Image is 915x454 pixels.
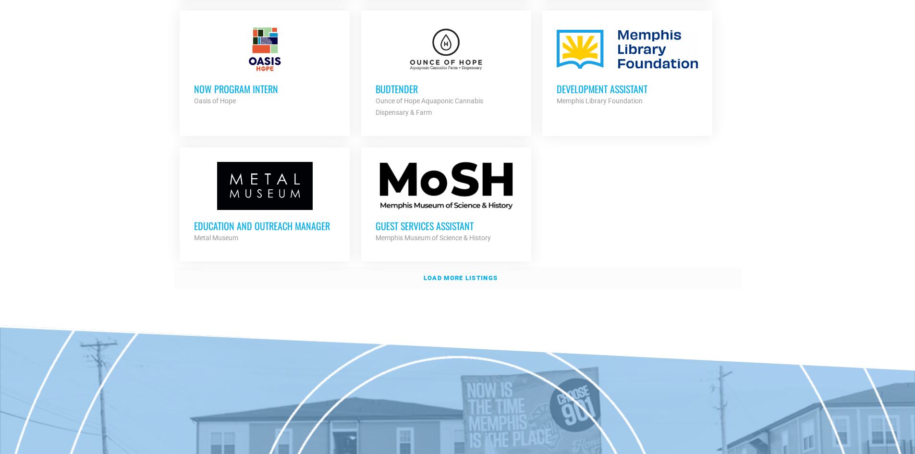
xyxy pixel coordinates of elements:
[194,220,335,232] h3: Education and Outreach Manager
[194,83,335,95] h3: NOW Program Intern
[376,97,483,116] strong: Ounce of Hope Aquaponic Cannabis Dispensary & Farm
[376,83,517,95] h3: Budtender
[361,147,531,258] a: Guest Services Assistant Memphis Museum of Science & History
[361,11,531,133] a: Budtender Ounce of Hope Aquaponic Cannabis Dispensary & Farm
[194,97,236,105] strong: Oasis of Hope
[180,11,350,121] a: NOW Program Intern Oasis of Hope
[542,11,712,121] a: Development Assistant Memphis Library Foundation
[376,220,517,232] h3: Guest Services Assistant
[174,267,741,289] a: Load more listings
[194,234,238,242] strong: Metal Museum
[376,234,491,242] strong: Memphis Museum of Science & History
[557,83,698,95] h3: Development Assistant
[557,97,643,105] strong: Memphis Library Foundation
[180,147,350,258] a: Education and Outreach Manager Metal Museum
[424,274,498,282] strong: Load more listings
